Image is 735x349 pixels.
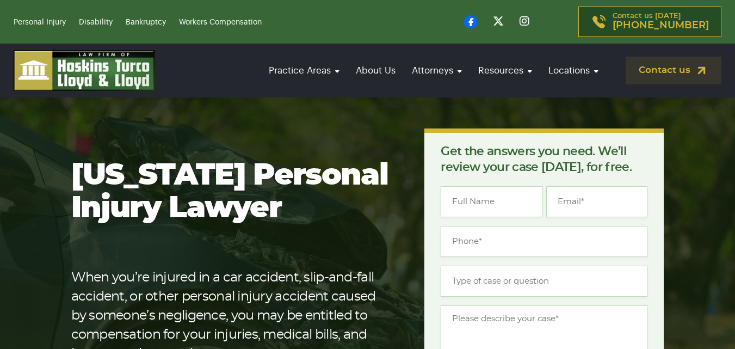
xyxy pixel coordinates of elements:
[350,55,401,86] a: About Us
[441,266,647,297] input: Type of case or question
[263,55,345,86] a: Practice Areas
[126,19,166,26] a: Bankruptcy
[71,160,390,225] h1: [US_STATE] Personal Injury Lawyer
[441,144,647,175] p: Get the answers you need. We’ll review your case [DATE], for free.
[626,57,721,84] a: Contact us
[613,13,709,31] p: Contact us [DATE]
[473,55,538,86] a: Resources
[543,55,604,86] a: Locations
[578,7,721,37] a: Contact us [DATE][PHONE_NUMBER]
[14,19,66,26] a: Personal Injury
[441,186,542,217] input: Full Name
[406,55,467,86] a: Attorneys
[179,19,262,26] a: Workers Compensation
[441,226,647,257] input: Phone*
[14,50,155,91] img: logo
[79,19,113,26] a: Disability
[613,20,709,31] span: [PHONE_NUMBER]
[546,186,647,217] input: Email*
